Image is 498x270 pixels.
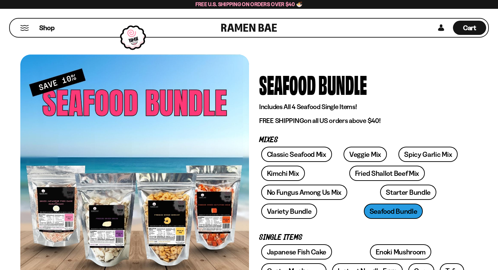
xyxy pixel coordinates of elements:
[259,234,468,241] p: Single Items
[398,147,458,162] a: Spicy Garlic Mix
[261,166,305,181] a: Kimchi Mix
[195,1,303,7] span: Free U.S. Shipping on Orders over $40 🍜
[39,21,55,35] a: Shop
[261,244,332,259] a: Japanese Fish Cake
[380,185,436,200] a: Starter Bundle
[259,71,316,97] div: Seafood
[259,117,304,125] strong: FREE SHIPPING
[20,25,29,31] button: Mobile Menu Trigger
[261,147,332,162] a: Classic Seafood Mix
[349,166,425,181] a: Fried Shallot Beef Mix
[261,185,347,200] a: No Fungus Among Us Mix
[259,103,468,111] p: Includes All 4 Seafood Single Items!
[259,137,468,143] p: Mixes
[344,147,387,162] a: Veggie Mix
[259,117,468,125] p: on all US orders above $40!
[453,19,486,37] div: Cart
[318,71,367,97] div: Bundle
[261,204,317,219] a: Variety Bundle
[39,23,55,33] span: Shop
[463,24,476,32] span: Cart
[370,244,431,259] a: Enoki Mushroom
